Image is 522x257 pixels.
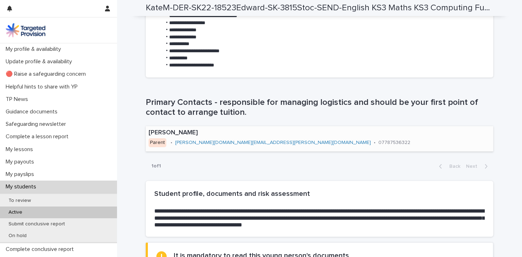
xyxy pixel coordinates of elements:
p: 1 of 1 [146,157,167,175]
p: My students [3,183,42,190]
p: • [171,140,172,146]
h2: KateM-DER-SK22-18523Edward-SK-3815Stoc-SEND-English KS3 Maths KS3 Computing Functional Skills-16313 [146,3,490,13]
p: On hold [3,233,32,239]
button: Back [433,163,463,170]
a: [PERSON_NAME][DOMAIN_NAME][EMAIL_ADDRESS][PERSON_NAME][DOMAIN_NAME] [175,140,371,145]
p: To review [3,198,37,204]
p: • [374,140,376,146]
p: My payslips [3,171,40,178]
p: Complete a lesson report [3,133,74,140]
p: Complete conclusive report [3,246,79,253]
button: Next [463,163,493,170]
p: Safeguarding newsletter [3,121,72,128]
p: My profile & availability [3,46,67,53]
a: [PERSON_NAME]Parent•[PERSON_NAME][DOMAIN_NAME][EMAIL_ADDRESS][PERSON_NAME][DOMAIN_NAME]•07787536322 [146,126,493,151]
a: 07787536322 [378,140,410,145]
p: TP News [3,96,34,103]
p: Active [3,209,28,215]
div: Parent [149,138,166,147]
p: 🔴 Raise a safeguarding concern [3,71,91,77]
p: [PERSON_NAME] [149,129,460,137]
span: Back [445,164,460,169]
h1: Primary Contacts - responsible for managing logistics and should be your first point of contact t... [146,97,493,118]
p: My lessons [3,146,39,153]
p: Guidance documents [3,108,63,115]
h2: Student profile, documents and risk assessment [154,189,485,198]
p: My payouts [3,159,40,165]
p: Update profile & availability [3,58,78,65]
span: Next [466,164,482,169]
p: Submit conclusive report [3,221,71,227]
img: M5nRWzHhSzIhMunXDL62 [6,23,45,37]
p: Helpful hints to share with YP [3,84,83,90]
